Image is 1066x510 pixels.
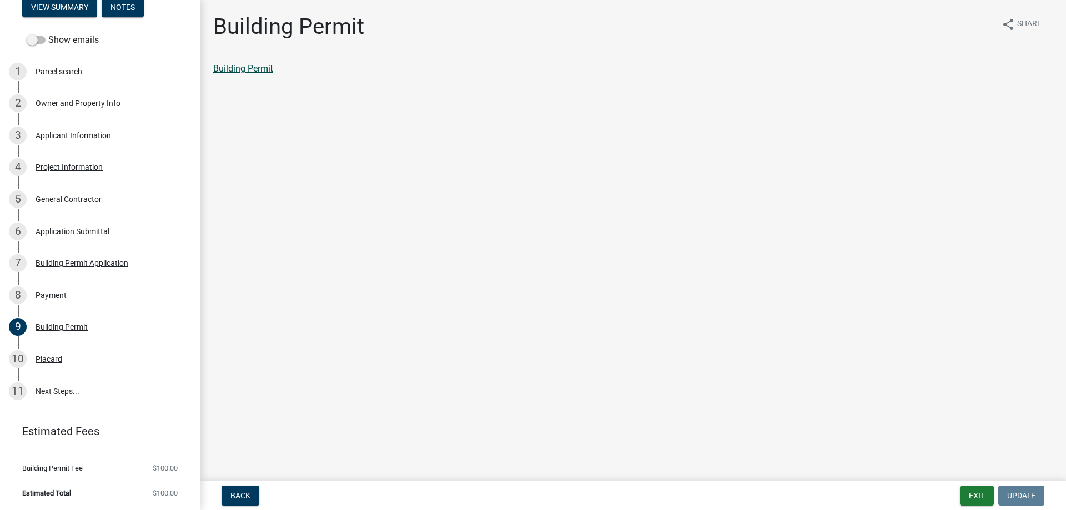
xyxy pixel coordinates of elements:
[9,127,27,144] div: 3
[22,464,83,472] span: Building Permit Fee
[36,323,88,331] div: Building Permit
[36,68,82,75] div: Parcel search
[36,132,111,139] div: Applicant Information
[22,489,71,497] span: Estimated Total
[9,158,27,176] div: 4
[1007,491,1035,500] span: Update
[998,486,1044,506] button: Update
[222,486,259,506] button: Back
[9,318,27,336] div: 9
[102,3,144,12] wm-modal-confirm: Notes
[36,195,102,203] div: General Contractor
[36,228,109,235] div: Application Submittal
[9,63,27,80] div: 1
[1017,18,1042,31] span: Share
[22,3,97,12] wm-modal-confirm: Summary
[9,286,27,304] div: 8
[36,99,120,107] div: Owner and Property Info
[213,63,273,74] a: Building Permit
[1002,18,1015,31] i: share
[36,355,62,363] div: Placard
[9,420,182,442] a: Estimated Fees
[153,489,178,497] span: $100.00
[9,254,27,272] div: 7
[960,486,994,506] button: Exit
[27,33,99,47] label: Show emails
[9,350,27,368] div: 10
[9,223,27,240] div: 6
[9,94,27,112] div: 2
[993,13,1050,35] button: shareShare
[36,163,103,171] div: Project Information
[9,382,27,400] div: 11
[213,13,364,40] h1: Building Permit
[36,291,67,299] div: Payment
[230,491,250,500] span: Back
[36,259,128,267] div: Building Permit Application
[153,464,178,472] span: $100.00
[9,190,27,208] div: 5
